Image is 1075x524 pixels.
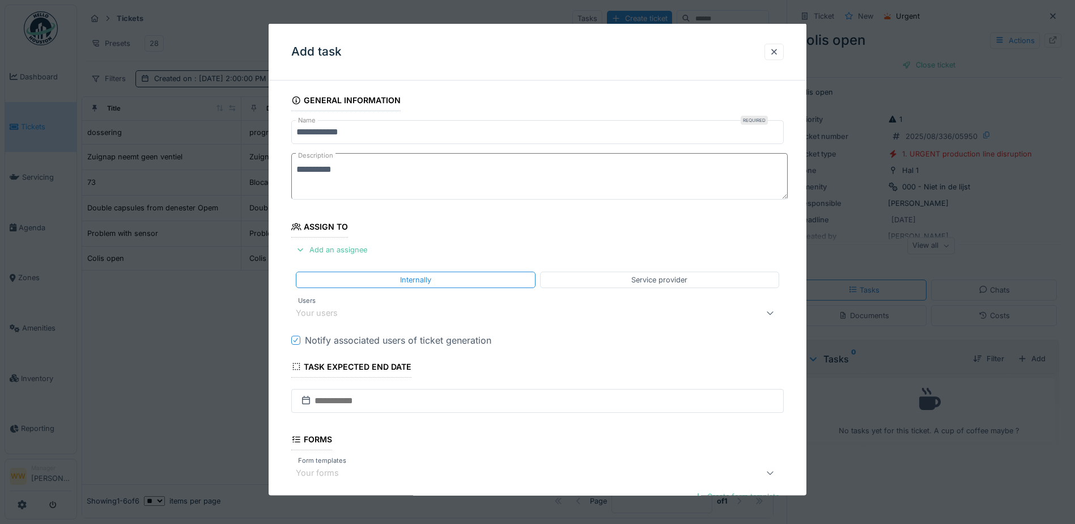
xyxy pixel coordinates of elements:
[741,116,768,125] div: Required
[291,242,372,257] div: Add an assignee
[291,358,411,377] div: Task expected end date
[291,45,342,59] h3: Add task
[689,489,784,504] div: Create form template
[296,295,318,305] label: Users
[296,116,318,125] label: Name
[296,467,355,479] div: Your forms
[291,430,332,450] div: Forms
[291,92,401,111] div: General information
[296,149,335,163] label: Description
[296,307,354,319] div: Your users
[291,218,348,238] div: Assign to
[400,274,431,285] div: Internally
[296,456,349,466] label: Form templates
[305,333,491,346] div: Notify associated users of ticket generation
[631,274,687,285] div: Service provider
